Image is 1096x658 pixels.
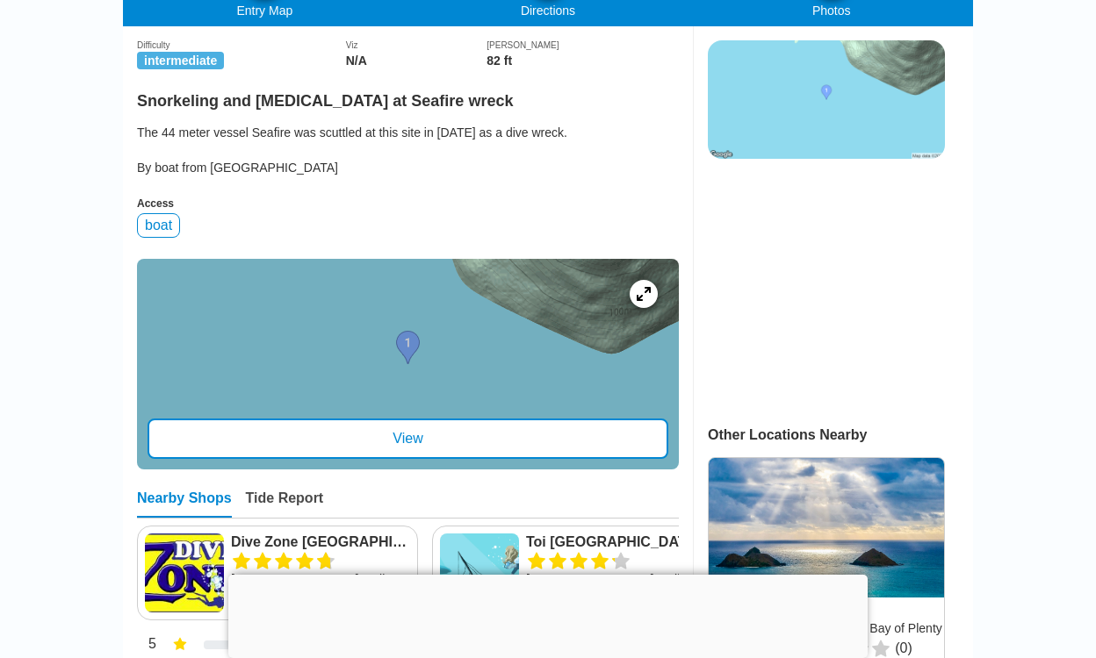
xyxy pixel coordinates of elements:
div: 5 [137,634,156,657]
img: Dive Zone Tauranga [145,533,224,612]
a: Toi [GEOGRAPHIC_DATA] [526,533,705,551]
div: Nearby Shops [137,490,232,518]
h2: Snorkeling and [MEDICAL_DATA] at Seafire wreck [137,82,679,111]
div: Other Locations Nearby [708,427,973,443]
span: intermediate [137,52,224,69]
div: 82 ft [487,54,679,68]
div: The 44 meter vessel Seafire was scuttled at this site in [DATE] as a dive wreck. By boat from [GE... [137,124,679,176]
div: Tide Report [246,490,324,518]
a: entry mapView [137,259,679,469]
iframe: Advertisement [228,575,868,654]
img: Toi Ohomai Institute of Technology [440,533,519,612]
div: Directions [407,4,690,18]
div: View [148,418,668,459]
div: Entry Map [123,4,407,18]
a: Dive Zone [GEOGRAPHIC_DATA] [231,533,410,551]
div: Photos [689,4,973,18]
div: boat [137,213,180,238]
img: staticmap [708,40,945,159]
div: [PERSON_NAME] [487,40,679,50]
div: N/A [346,54,487,68]
a: [GEOGRAPHIC_DATA], NI, Bay of Plenty [716,621,942,635]
div: Viz [346,40,487,50]
div: Access [137,197,679,210]
div: Difficulty [137,40,346,50]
